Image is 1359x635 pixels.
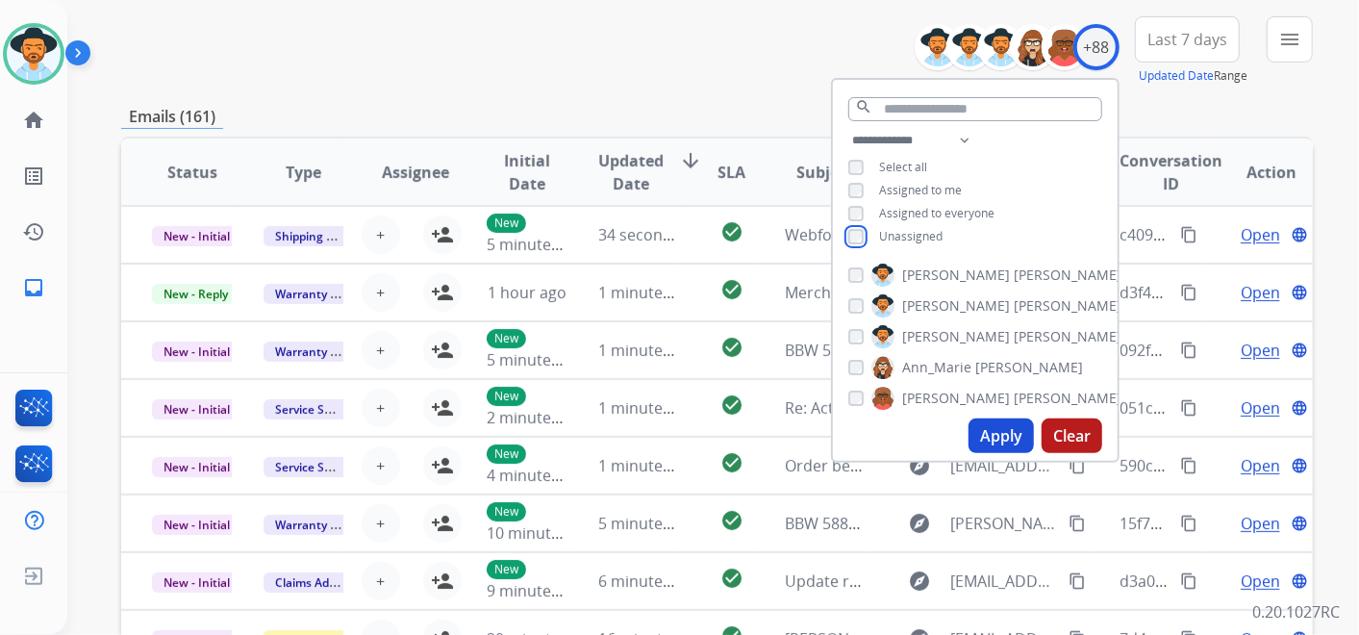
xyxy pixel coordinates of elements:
[362,562,400,600] button: +
[22,276,45,299] mat-icon: inbox
[1014,327,1121,346] span: [PERSON_NAME]
[431,512,454,535] mat-icon: person_add
[1241,570,1280,593] span: Open
[431,396,454,419] mat-icon: person_add
[7,27,61,81] img: avatar
[950,570,1057,593] span: [EMAIL_ADDRESS][DOMAIN_NAME]
[720,451,743,474] mat-icon: check_circle
[152,515,241,535] span: New - Initial
[22,165,45,188] mat-icon: list_alt
[1147,36,1227,43] span: Last 7 days
[1201,139,1313,206] th: Action
[599,455,694,476] span: 1 minute ago
[362,331,400,369] button: +
[1241,512,1280,535] span: Open
[1180,226,1197,243] mat-icon: content_copy
[152,226,241,246] span: New - Initial
[362,216,400,254] button: +
[720,278,743,301] mat-icon: check_circle
[785,513,1037,534] span: BBW 588054 - CONTRACT REQUEST
[1291,399,1308,417] mat-icon: language
[908,454,931,477] mat-icon: explore
[431,281,454,304] mat-icon: person_add
[152,284,239,304] span: New - Reply
[264,515,363,535] span: Warranty Ops
[487,407,590,428] span: 2 minutes ago
[431,570,454,593] mat-icon: person_add
[879,228,943,244] span: Unassigned
[1291,226,1308,243] mat-icon: language
[264,399,373,419] span: Service Support
[487,560,526,579] p: New
[1139,68,1214,84] button: Updated Date
[487,387,526,406] p: New
[1014,266,1121,285] span: [PERSON_NAME]
[785,340,1037,361] span: BBW 588136 - CONTRACT REQUEST
[487,149,566,195] span: Initial Date
[362,389,400,427] button: +
[152,342,241,362] span: New - Initial
[362,446,400,485] button: +
[152,572,241,593] span: New - Initial
[902,296,1010,316] span: [PERSON_NAME]
[720,394,743,417] mat-icon: check_circle
[376,223,385,246] span: +
[1180,399,1197,417] mat-icon: content_copy
[1291,342,1308,359] mat-icon: language
[487,465,590,486] span: 4 minutes ago
[1135,16,1240,63] button: Last 7 days
[599,397,694,419] span: 1 minute ago
[1291,284,1308,301] mat-icon: language
[680,149,703,172] mat-icon: arrow_downward
[720,509,743,532] mat-icon: check_circle
[796,161,853,184] span: Subject
[487,234,590,255] span: 5 minutes ago
[1291,572,1308,590] mat-icon: language
[487,214,526,233] p: New
[1139,67,1247,84] span: Range
[950,454,1057,477] span: [EMAIL_ADDRESS][DOMAIN_NAME]
[902,389,1010,408] span: [PERSON_NAME]
[717,161,745,184] span: SLA
[1252,600,1340,623] p: 0.20.1027RC
[431,454,454,477] mat-icon: person_add
[376,570,385,593] span: +
[1241,223,1280,246] span: Open
[1180,572,1197,590] mat-icon: content_copy
[487,329,526,348] p: New
[487,522,598,544] span: 10 minutes ago
[1291,457,1308,474] mat-icon: language
[879,159,927,175] span: Select all
[879,205,994,221] span: Assigned to everyone
[1069,572,1086,590] mat-icon: content_copy
[599,571,702,592] span: 6 minutes ago
[975,358,1083,377] span: [PERSON_NAME]
[1241,396,1280,419] span: Open
[1069,515,1086,532] mat-icon: content_copy
[167,161,217,184] span: Status
[599,513,702,534] span: 5 minutes ago
[1241,339,1280,362] span: Open
[1069,457,1086,474] mat-icon: content_copy
[902,327,1010,346] span: [PERSON_NAME]
[376,396,385,419] span: +
[488,282,566,303] span: 1 hour ago
[152,457,241,477] span: New - Initial
[431,223,454,246] mat-icon: person_add
[599,340,694,361] span: 1 minute ago
[1180,457,1197,474] mat-icon: content_copy
[376,281,385,304] span: +
[1042,419,1102,453] button: Clear
[1120,149,1223,195] span: Conversation ID
[902,266,1010,285] span: [PERSON_NAME]
[286,161,321,184] span: Type
[720,220,743,243] mat-icon: check_circle
[785,224,1221,245] span: Webform from [EMAIL_ADDRESS][DOMAIN_NAME] on [DATE]
[1241,281,1280,304] span: Open
[487,580,590,601] span: 9 minutes ago
[22,109,45,132] mat-icon: home
[720,336,743,359] mat-icon: check_circle
[362,504,400,543] button: +
[969,419,1034,453] button: Apply
[121,105,223,129] p: Emails (161)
